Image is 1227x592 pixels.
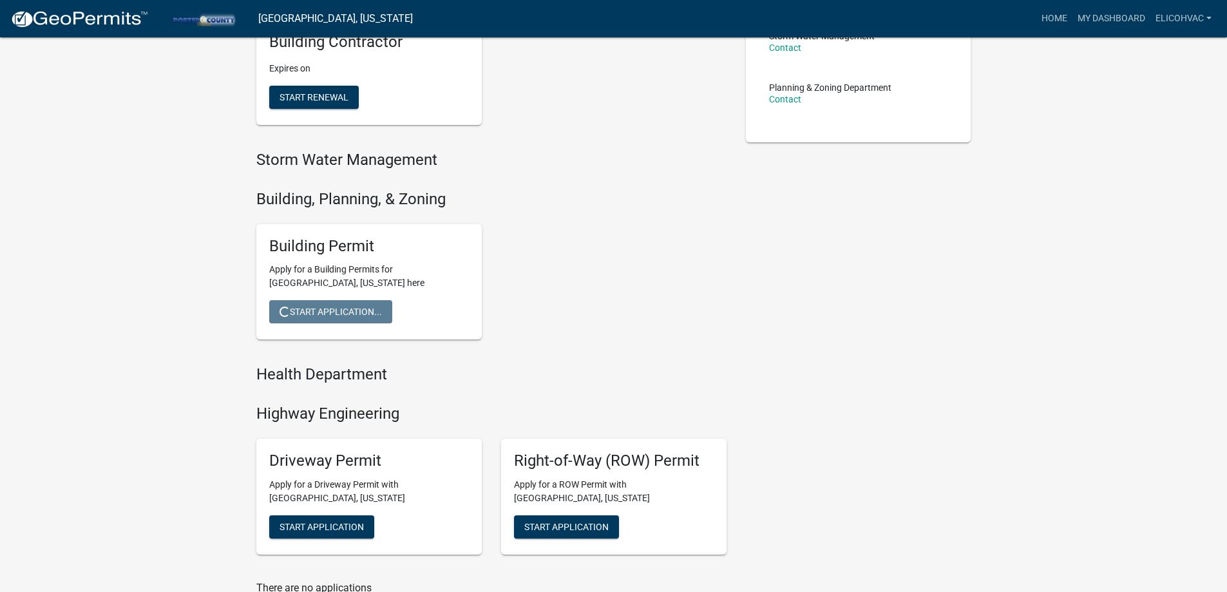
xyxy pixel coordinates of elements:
a: elicohvac [1150,6,1217,31]
button: Start Application [514,515,619,539]
span: Start Application [280,521,364,531]
button: Start Application [269,515,374,539]
h5: Driveway Permit [269,452,469,470]
a: Contact [769,94,801,104]
p: Apply for a Building Permits for [GEOGRAPHIC_DATA], [US_STATE] here [269,263,469,290]
p: Apply for a ROW Permit with [GEOGRAPHIC_DATA], [US_STATE] [514,478,714,505]
button: Start Application... [269,300,392,323]
h5: Right-of-Way (ROW) Permit [514,452,714,470]
h4: Highway Engineering [256,405,727,423]
span: Start Application... [280,307,382,317]
span: Start Renewal [280,92,348,102]
img: Porter County, Indiana [158,10,248,27]
h4: Storm Water Management [256,151,727,169]
p: Apply for a Driveway Permit with [GEOGRAPHIC_DATA], [US_STATE] [269,478,469,505]
h5: Building Contractor [269,33,469,52]
span: Start Application [524,521,609,531]
a: Contact [769,43,801,53]
h4: Health Department [256,365,727,384]
p: Expires on [269,62,469,75]
p: Storm Water Management [769,32,875,41]
a: My Dashboard [1072,6,1150,31]
h5: Building Permit [269,237,469,256]
button: Start Renewal [269,86,359,109]
h4: Building, Planning, & Zoning [256,190,727,209]
a: Home [1036,6,1072,31]
p: Planning & Zoning Department [769,83,891,92]
a: [GEOGRAPHIC_DATA], [US_STATE] [258,8,413,30]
